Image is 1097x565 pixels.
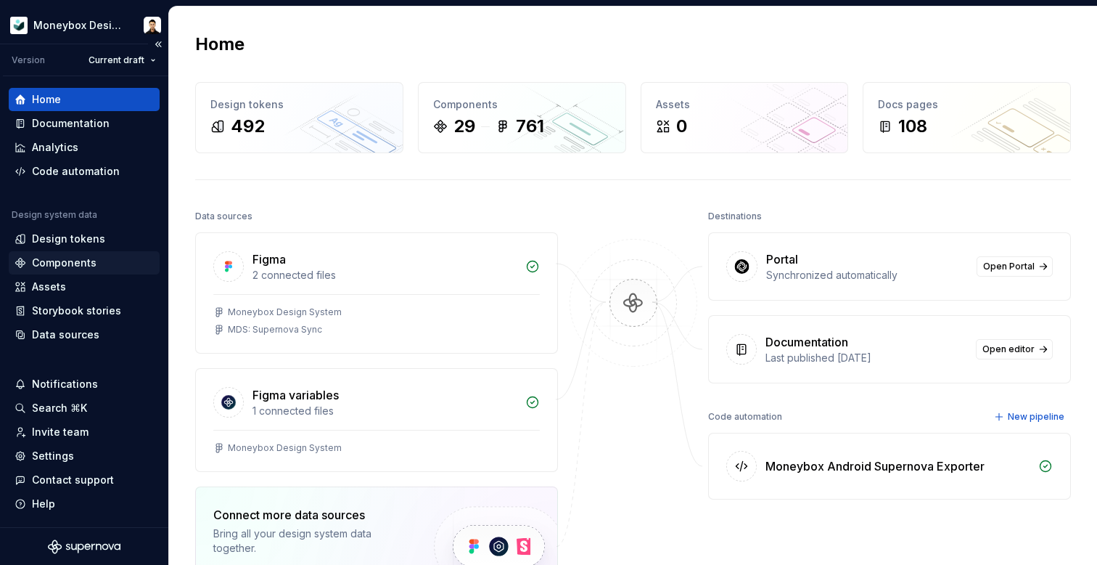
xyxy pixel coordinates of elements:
[228,442,342,454] div: Moneybox Design System
[9,227,160,251] a: Design tokens
[148,34,168,54] button: Collapse sidebar
[10,17,28,34] img: 9de6ca4a-8ec4-4eed-b9a2-3d312393a40a.png
[9,373,160,396] button: Notifications
[82,50,163,70] button: Current draft
[9,88,160,111] a: Home
[32,328,99,342] div: Data sources
[32,304,121,318] div: Storybook stories
[765,351,967,365] div: Last published [DATE]
[32,473,114,487] div: Contact support
[210,97,388,112] div: Design tokens
[878,97,1056,112] div: Docs pages
[213,527,409,556] div: Bring all your design system data together.
[195,33,245,56] h2: Home
[708,407,782,427] div: Code automation
[33,18,126,33] div: Moneybox Design System
[32,140,78,155] div: Analytics
[32,401,87,415] div: Search ⌘K
[765,458,985,475] div: Moneybox Android Supernova Exporter
[231,115,265,138] div: 492
[9,492,160,516] button: Help
[32,116,110,131] div: Documentation
[676,115,687,138] div: 0
[3,9,165,41] button: Moneybox Design SystemDerek
[32,164,120,179] div: Code automation
[32,232,105,246] div: Design tokens
[656,97,834,112] div: Assets
[9,397,160,420] button: Search ⌘K
[48,540,120,554] svg: Supernova Logo
[228,306,342,318] div: Moneybox Design System
[252,251,286,268] div: Figma
[765,333,848,351] div: Documentation
[9,112,160,135] a: Documentation
[32,449,74,463] div: Settings
[252,404,517,418] div: 1 connected files
[213,506,409,524] div: Connect more data sources
[977,256,1053,277] a: Open Portal
[228,324,322,336] div: MDS: Supernova Sync
[983,261,1035,272] span: Open Portal
[9,251,160,275] a: Components
[9,275,160,298] a: Assets
[32,377,98,391] div: Notifications
[195,82,403,153] a: Design tokens492
[144,17,161,34] img: Derek
[418,82,626,153] a: Components29761
[195,368,558,472] a: Figma variables1 connected filesMoneybox Design System
[898,115,927,138] div: 108
[252,268,517,282] div: 2 connected files
[9,323,160,346] a: Data sources
[453,115,475,138] div: 29
[32,497,55,511] div: Help
[433,97,611,112] div: Components
[9,444,160,468] a: Settings
[9,468,160,492] button: Contact support
[89,54,144,66] span: Current draft
[766,251,798,268] div: Portal
[32,256,96,270] div: Components
[766,268,968,282] div: Synchronized automatically
[976,339,1053,359] a: Open editor
[708,206,762,227] div: Destinations
[1008,411,1064,423] span: New pipeline
[195,206,252,227] div: Data sources
[9,160,160,183] a: Code automation
[990,407,1071,427] button: New pipeline
[982,344,1035,355] span: Open editor
[516,115,544,138] div: 761
[641,82,849,153] a: Assets0
[252,386,339,404] div: Figma variables
[12,54,45,66] div: Version
[32,280,66,294] div: Assets
[32,92,61,107] div: Home
[863,82,1071,153] a: Docs pages108
[32,425,89,439] div: Invite team
[9,420,160,444] a: Invite team
[12,209,97,221] div: Design system data
[9,136,160,159] a: Analytics
[195,232,558,354] a: Figma2 connected filesMoneybox Design SystemMDS: Supernova Sync
[9,299,160,322] a: Storybook stories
